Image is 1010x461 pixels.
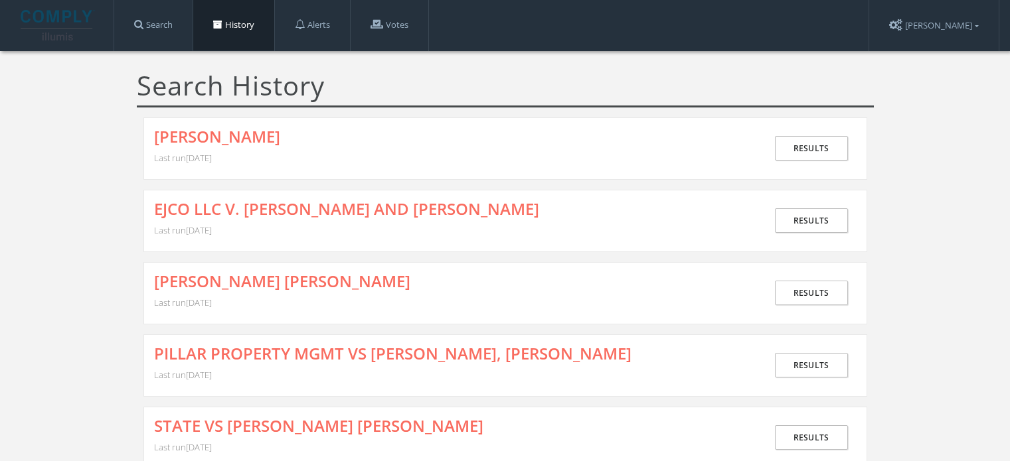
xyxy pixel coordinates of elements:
[154,152,212,164] span: Last run [DATE]
[21,10,95,40] img: illumis
[154,273,410,290] a: [PERSON_NAME] [PERSON_NAME]
[775,425,848,450] a: Results
[775,281,848,305] a: Results
[775,208,848,233] a: Results
[154,296,212,308] span: Last run [DATE]
[137,71,874,107] h1: Search History
[154,200,539,218] a: EJCO LLC V. [PERSON_NAME] AND [PERSON_NAME]
[775,353,848,377] a: Results
[154,417,483,434] a: STATE VS [PERSON_NAME] [PERSON_NAME]
[154,224,212,236] span: Last run [DATE]
[154,441,212,453] span: Last run [DATE]
[154,345,631,362] a: PILLAR PROPERTY MGMT VS [PERSON_NAME], [PERSON_NAME]
[154,369,212,381] span: Last run [DATE]
[775,136,848,161] a: Results
[154,128,280,145] a: [PERSON_NAME]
